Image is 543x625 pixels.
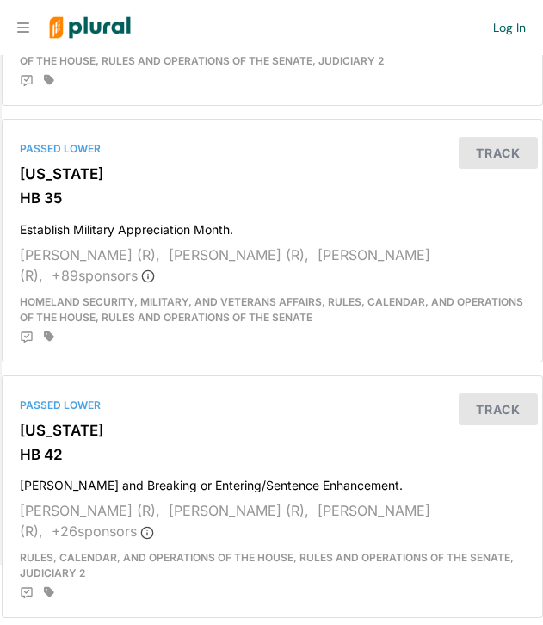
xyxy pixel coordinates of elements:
[169,502,309,519] span: [PERSON_NAME] (R),
[44,331,54,343] div: Add tags
[52,523,154,540] span: + 26 sponsor s
[459,137,538,169] button: Track
[52,267,155,284] span: + 89 sponsor s
[20,189,525,207] h3: HB 35
[36,1,144,55] img: Logo for Plural
[20,74,34,88] div: Add Position Statement
[20,165,525,183] h3: [US_STATE]
[20,470,525,493] h4: [PERSON_NAME] and Breaking or Entering/Sentence Enhancement.
[44,74,54,86] div: Add tags
[493,20,526,35] a: Log In
[20,446,525,463] h3: HB 42
[20,246,160,263] span: [PERSON_NAME] (R),
[20,141,525,157] div: Passed Lower
[20,246,430,284] span: [PERSON_NAME] (R),
[459,393,538,425] button: Track
[20,586,34,600] div: Add Position Statement
[20,502,160,519] span: [PERSON_NAME] (R),
[20,331,34,344] div: Add Position Statement
[20,214,525,238] h4: Establish Military Appreciation Month.
[20,39,523,67] span: Homeland Security, Military, and Veterans Affairs, Rules, Calendar, and Operations of the House, ...
[44,586,54,598] div: Add tags
[20,422,525,439] h3: [US_STATE]
[20,551,514,579] span: Rules, Calendar, and Operations of the House, Rules and Operations of the Senate, Judiciary 2
[169,246,309,263] span: [PERSON_NAME] (R),
[20,295,523,324] span: Homeland Security, Military, and Veterans Affairs, Rules, Calendar, and Operations of the House, ...
[20,398,525,413] div: Passed Lower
